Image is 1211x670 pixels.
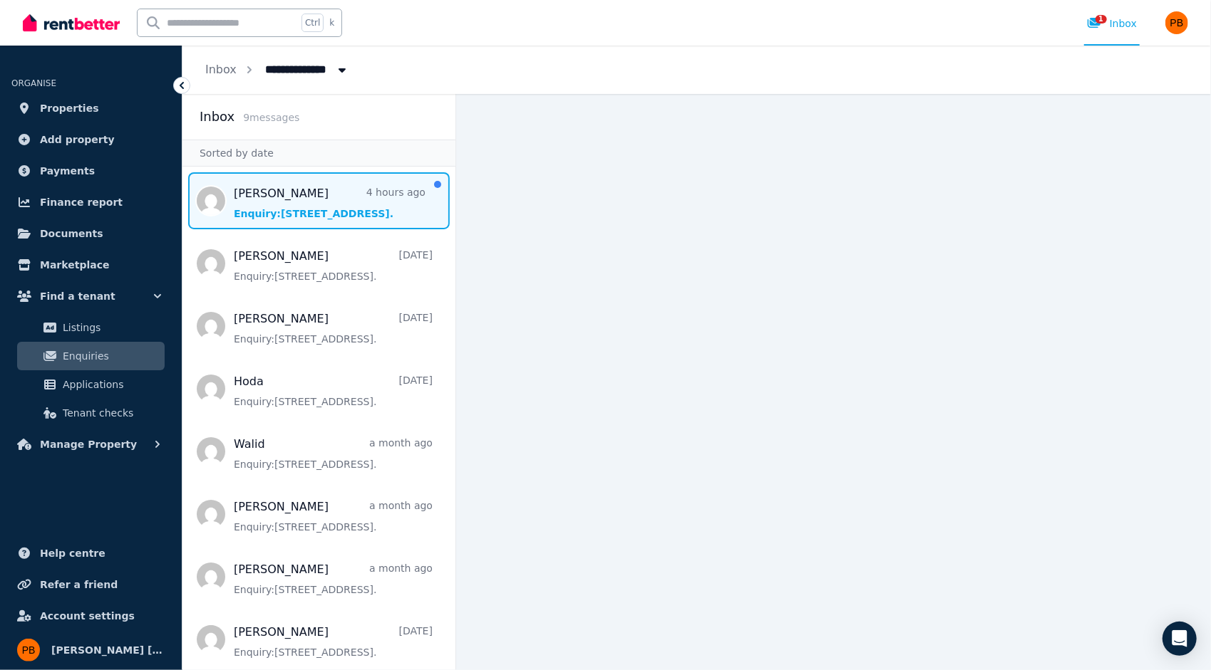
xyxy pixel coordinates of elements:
a: Tenant checks [17,399,165,427]
span: Find a tenant [40,288,115,305]
a: Finance report [11,188,170,216]
span: Payments [40,162,95,179]
span: Properties [40,100,99,117]
span: Finance report [40,194,123,211]
a: [PERSON_NAME][DATE]Enquiry:[STREET_ADDRESS]. [234,310,433,346]
a: Walida month agoEnquiry:[STREET_ADDRESS]. [234,436,433,471]
span: Tenant checks [63,404,159,422]
a: Enquiries [17,342,165,370]
nav: Breadcrumb [182,46,372,94]
span: Account settings [40,607,135,624]
span: Manage Property [40,436,137,453]
div: Open Intercom Messenger [1163,622,1197,656]
a: [PERSON_NAME]a month agoEnquiry:[STREET_ADDRESS]. [234,561,433,597]
span: Ctrl [302,14,324,32]
span: 1 [1096,15,1107,23]
span: Enquiries [63,347,159,365]
div: Sorted by date [182,140,455,167]
a: Payments [11,157,170,185]
span: Add property [40,131,115,148]
span: 9 message s [243,112,299,123]
a: Documents [11,219,170,248]
a: [PERSON_NAME][DATE]Enquiry:[STREET_ADDRESS]. [234,248,433,283]
a: [PERSON_NAME]a month agoEnquiry:[STREET_ADDRESS]. [234,498,433,534]
a: Account settings [11,602,170,630]
span: ORGANISE [11,78,56,88]
a: Help centre [11,539,170,567]
a: Marketplace [11,251,170,279]
a: [PERSON_NAME]4 hours agoEnquiry:[STREET_ADDRESS]. [234,185,426,221]
h2: Inbox [200,107,235,127]
div: Inbox [1087,16,1137,31]
span: Documents [40,225,103,242]
span: k [329,17,334,28]
span: [PERSON_NAME] [PERSON_NAME] [51,642,165,659]
a: Properties [11,94,170,122]
span: Listings [63,319,159,336]
img: Petar Bijelac Petar Bijelac [1165,11,1188,34]
img: Petar Bijelac Petar Bijelac [17,639,40,661]
a: Inbox [205,63,237,76]
button: Manage Property [11,430,170,459]
a: Listings [17,313,165,342]
img: RentBetter [23,12,120,33]
span: Help centre [40,545,105,562]
a: Applications [17,370,165,399]
a: [PERSON_NAME][DATE]Enquiry:[STREET_ADDRESS]. [234,624,433,659]
button: Find a tenant [11,282,170,310]
a: Hoda[DATE]Enquiry:[STREET_ADDRESS]. [234,373,433,409]
nav: Message list [182,167,455,670]
a: Add property [11,125,170,154]
a: Refer a friend [11,570,170,599]
span: Marketplace [40,256,109,273]
span: Applications [63,376,159,393]
span: Refer a friend [40,576,118,593]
